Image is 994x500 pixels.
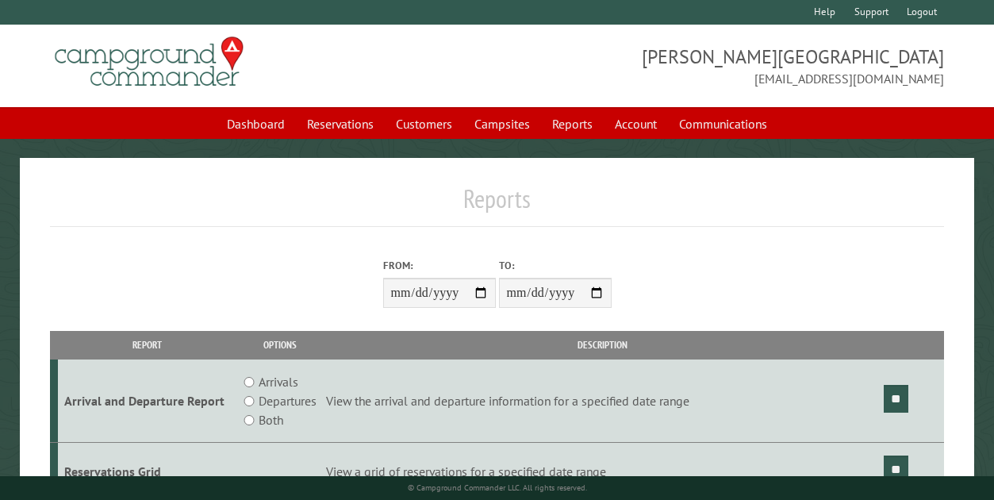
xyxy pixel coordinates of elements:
a: Dashboard [217,109,294,139]
th: Description [324,331,881,359]
label: Both [259,410,283,429]
label: Arrivals [259,372,298,391]
td: Arrival and Departure Report [58,360,237,443]
a: Account [605,109,666,139]
a: Campsites [465,109,539,139]
th: Report [58,331,237,359]
h1: Reports [50,183,945,227]
label: From: [383,258,496,273]
span: [PERSON_NAME][GEOGRAPHIC_DATA] [EMAIL_ADDRESS][DOMAIN_NAME] [497,44,945,88]
small: © Campground Commander LLC. All rights reserved. [408,483,587,493]
a: Reservations [297,109,383,139]
th: Options [236,331,323,359]
a: Customers [386,109,462,139]
label: Departures [259,391,317,410]
td: View the arrival and departure information for a specified date range [324,360,881,443]
label: To: [499,258,612,273]
a: Communications [670,109,777,139]
img: Campground Commander [50,31,248,93]
a: Reports [543,109,602,139]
